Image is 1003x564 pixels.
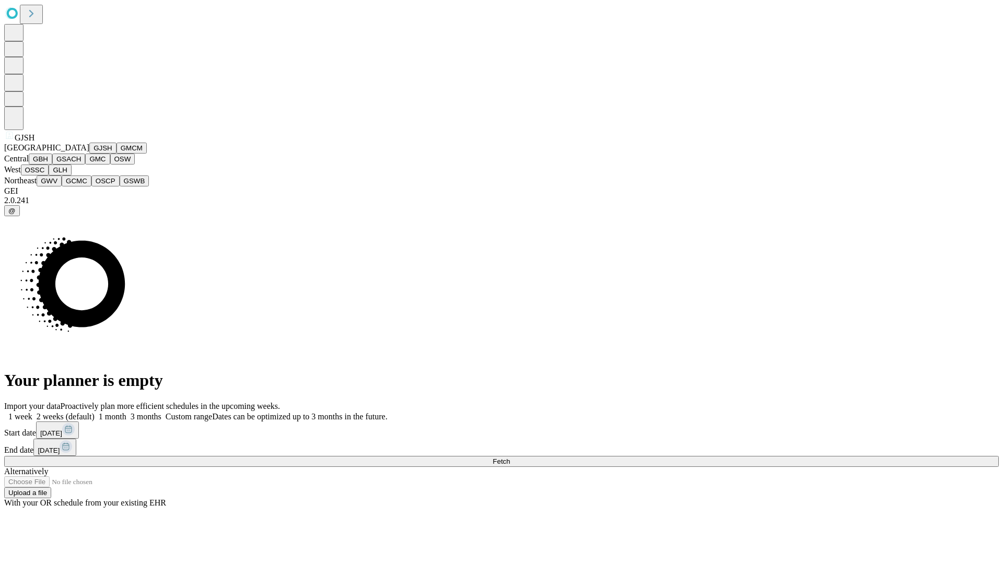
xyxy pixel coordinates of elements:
[110,154,135,164] button: OSW
[4,165,21,174] span: West
[49,164,71,175] button: GLH
[91,175,120,186] button: OSCP
[15,133,34,142] span: GJSH
[493,457,510,465] span: Fetch
[4,467,48,476] span: Alternatively
[4,196,999,205] div: 2.0.241
[4,186,999,196] div: GEI
[4,402,61,410] span: Import your data
[4,371,999,390] h1: Your planner is empty
[4,456,999,467] button: Fetch
[29,154,52,164] button: GBH
[120,175,149,186] button: GSWB
[33,439,76,456] button: [DATE]
[40,429,62,437] span: [DATE]
[4,154,29,163] span: Central
[8,412,32,421] span: 1 week
[85,154,110,164] button: GMC
[4,421,999,439] div: Start date
[37,412,95,421] span: 2 weeks (default)
[4,439,999,456] div: End date
[62,175,91,186] button: GCMC
[212,412,387,421] span: Dates can be optimized up to 3 months in the future.
[61,402,280,410] span: Proactively plan more efficient schedules in the upcoming weeks.
[89,143,116,154] button: GJSH
[52,154,85,164] button: GSACH
[4,205,20,216] button: @
[4,176,37,185] span: Northeast
[4,487,51,498] button: Upload a file
[131,412,161,421] span: 3 months
[37,175,62,186] button: GWV
[36,421,79,439] button: [DATE]
[99,412,126,421] span: 1 month
[4,498,166,507] span: With your OR schedule from your existing EHR
[8,207,16,215] span: @
[4,143,89,152] span: [GEOGRAPHIC_DATA]
[38,446,60,454] span: [DATE]
[166,412,212,421] span: Custom range
[21,164,49,175] button: OSSC
[116,143,147,154] button: GMCM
